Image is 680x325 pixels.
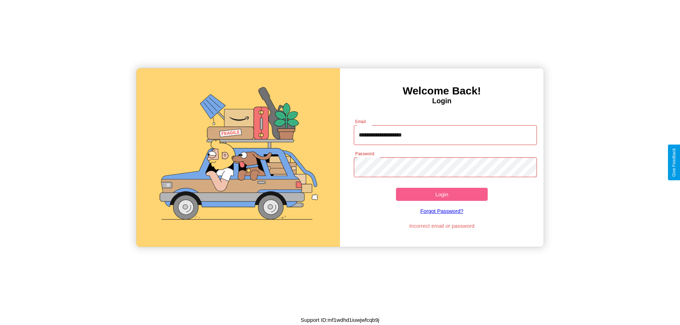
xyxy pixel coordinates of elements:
[355,151,374,157] label: Password
[396,188,488,201] button: Login
[340,97,544,105] h4: Login
[350,201,534,221] a: Forgot Password?
[671,148,676,177] div: Give Feedback
[355,118,366,124] label: Email
[350,221,534,231] p: Incorrect email or password
[301,315,379,325] p: Support ID: mf1wdhd1iuwjwfcqb9j
[136,68,340,247] img: gif
[340,85,544,97] h3: Welcome Back!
